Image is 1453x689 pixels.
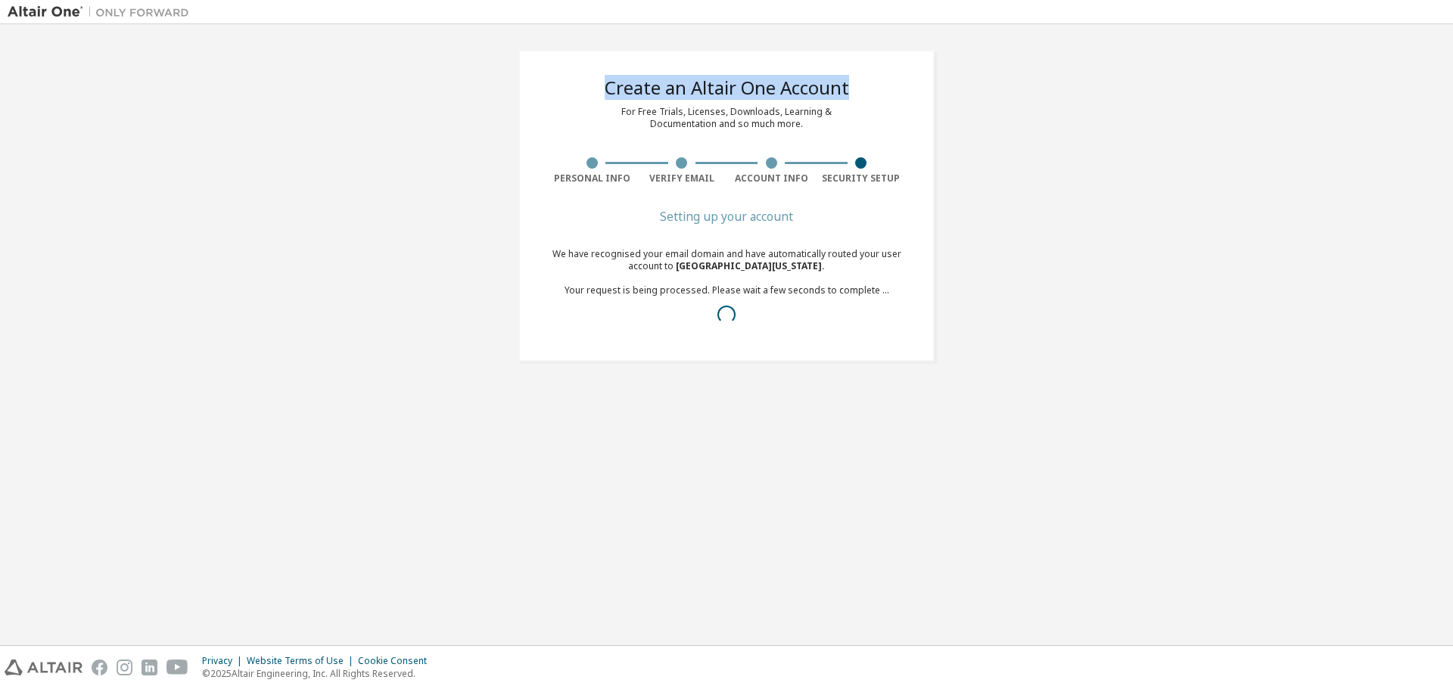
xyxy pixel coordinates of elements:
[358,655,436,667] div: Cookie Consent
[605,79,849,97] div: Create an Altair One Account
[547,248,906,333] div: We have recognised your email domain and have automatically routed your user account to Your requ...
[726,172,817,185] div: Account Info
[621,106,832,130] div: For Free Trials, Licenses, Downloads, Learning & Documentation and so much more.
[117,660,132,675] img: instagram.svg
[247,655,358,667] div: Website Terms of Use
[166,660,188,675] img: youtube.svg
[676,259,825,272] span: [GEOGRAPHIC_DATA][US_STATE] .
[202,655,247,667] div: Privacy
[202,667,436,680] p: © 2025 Altair Engineering, Inc. All Rights Reserved.
[8,5,197,20] img: Altair One
[547,212,906,221] div: Setting up your account
[92,660,107,675] img: facebook.svg
[817,172,907,185] div: Security Setup
[5,660,82,675] img: altair_logo.svg
[637,172,727,185] div: Verify Email
[547,172,637,185] div: Personal Info
[142,660,157,675] img: linkedin.svg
